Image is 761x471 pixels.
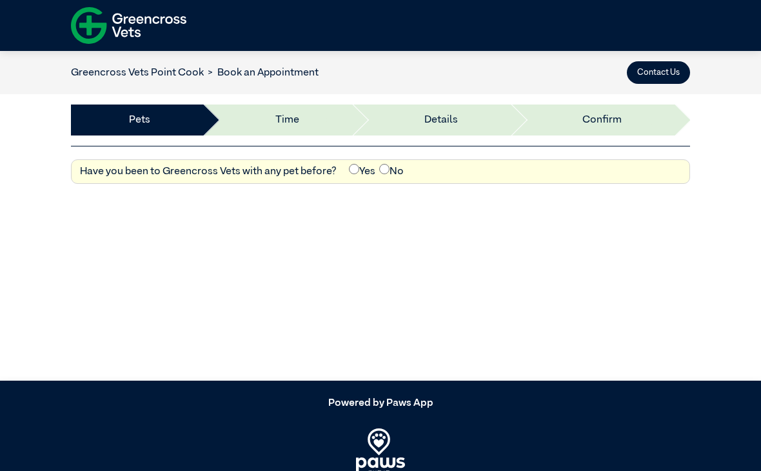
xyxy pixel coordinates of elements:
[80,164,337,179] label: Have you been to Greencross Vets with any pet before?
[71,3,186,48] img: f-logo
[71,397,690,410] h5: Powered by Paws App
[349,164,359,174] input: Yes
[129,112,150,128] a: Pets
[627,61,690,84] button: Contact Us
[379,164,404,179] label: No
[349,164,375,179] label: Yes
[71,65,319,81] nav: breadcrumb
[204,65,319,81] li: Book an Appointment
[379,164,390,174] input: No
[71,68,204,78] a: Greencross Vets Point Cook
